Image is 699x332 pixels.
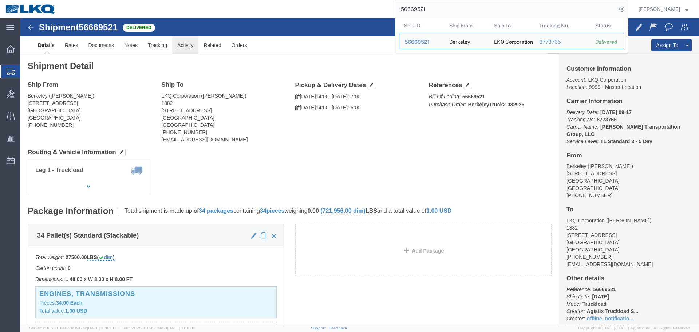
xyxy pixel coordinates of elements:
th: Status [590,18,624,33]
iframe: FS Legacy Container [20,18,699,324]
span: [DATE] 10:10:00 [87,326,115,330]
span: 56669521 [404,39,430,45]
span: [DATE] 10:06:13 [167,326,196,330]
span: Client: 2025.18.0-198a450 [119,326,196,330]
th: Ship To [489,18,534,33]
button: [PERSON_NAME] [638,5,689,13]
span: Server: 2025.18.0-a0edd1917ac [29,326,115,330]
div: Berkeley [449,33,470,49]
th: Ship ID [399,18,444,33]
div: LKQ Corporation [494,33,529,49]
span: Copyright © [DATE]-[DATE] Agistix Inc., All Rights Reserved [578,325,690,331]
div: 56669521 [404,38,439,46]
div: 8773765 [539,38,585,46]
span: Rajasheker Reddy [639,5,680,13]
div: Delivered [595,38,619,46]
a: Support [311,326,329,330]
a: Feedback [329,326,347,330]
img: logo [5,4,56,15]
table: Search Results [399,18,628,53]
th: Ship From [444,18,489,33]
th: Tracking Nu. [534,18,591,33]
input: Search for shipment number, reference number [395,0,617,18]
